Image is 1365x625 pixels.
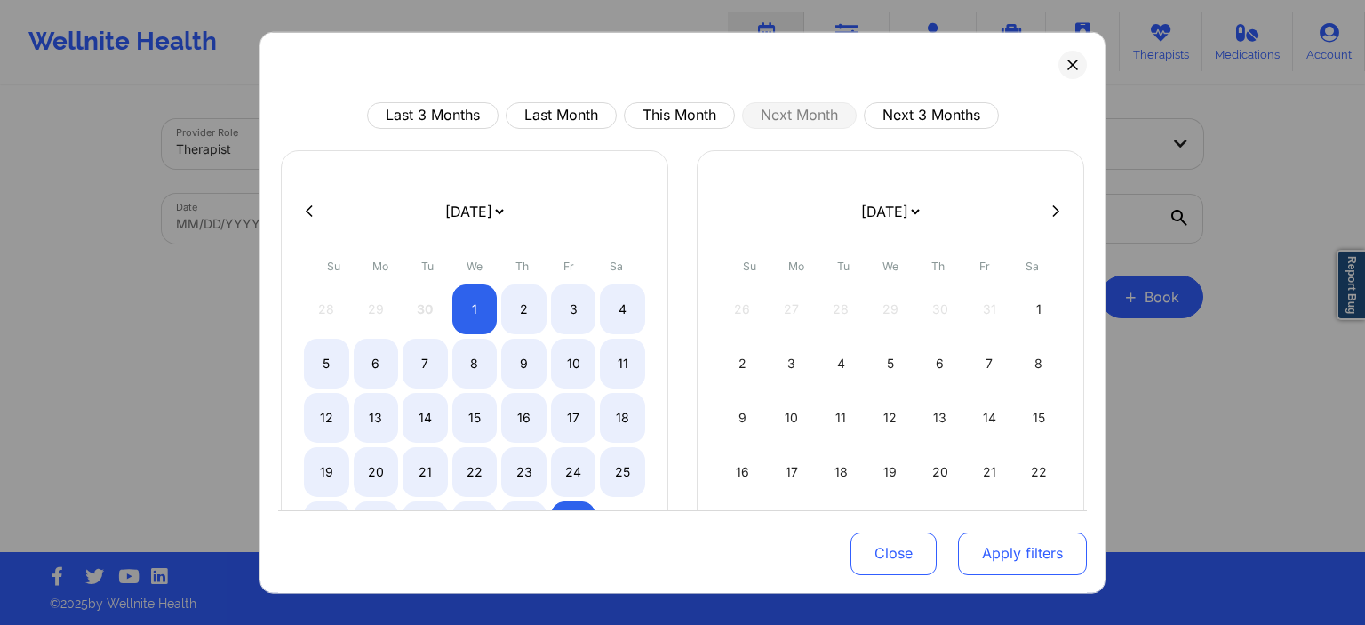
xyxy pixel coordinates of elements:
[720,501,765,550] div: Sun Nov 23 2025
[610,259,623,272] abbr: Saturday
[1016,338,1061,388] div: Sat Nov 08 2025
[742,101,857,128] button: Next Month
[868,446,914,496] div: Wed Nov 19 2025
[818,446,864,496] div: Tue Nov 18 2025
[1016,284,1061,333] div: Sat Nov 01 2025
[501,338,547,388] div: Thu Oct 09 2025
[979,259,990,272] abbr: Friday
[452,392,498,442] div: Wed Oct 15 2025
[770,446,815,496] div: Mon Nov 17 2025
[452,501,498,550] div: Wed Oct 29 2025
[501,501,547,550] div: Thu Oct 30 2025
[770,501,815,550] div: Mon Nov 24 2025
[967,501,1012,550] div: Fri Nov 28 2025
[917,446,962,496] div: Thu Nov 20 2025
[818,392,864,442] div: Tue Nov 11 2025
[403,446,448,496] div: Tue Oct 21 2025
[1016,446,1061,496] div: Sat Nov 22 2025
[304,446,349,496] div: Sun Oct 19 2025
[452,446,498,496] div: Wed Oct 22 2025
[354,501,399,550] div: Mon Oct 27 2025
[720,338,765,388] div: Sun Nov 02 2025
[868,338,914,388] div: Wed Nov 05 2025
[720,446,765,496] div: Sun Nov 16 2025
[506,101,617,128] button: Last Month
[304,501,349,550] div: Sun Oct 26 2025
[354,392,399,442] div: Mon Oct 13 2025
[868,392,914,442] div: Wed Nov 12 2025
[743,259,756,272] abbr: Sunday
[967,392,1012,442] div: Fri Nov 14 2025
[354,338,399,388] div: Mon Oct 06 2025
[367,101,499,128] button: Last 3 Months
[1016,392,1061,442] div: Sat Nov 15 2025
[452,284,498,333] div: Wed Oct 01 2025
[452,338,498,388] div: Wed Oct 08 2025
[931,259,945,272] abbr: Thursday
[917,501,962,550] div: Thu Nov 27 2025
[818,501,864,550] div: Tue Nov 25 2025
[563,259,574,272] abbr: Friday
[770,392,815,442] div: Mon Nov 10 2025
[1016,501,1061,550] div: Sat Nov 29 2025
[917,338,962,388] div: Thu Nov 06 2025
[551,338,596,388] div: Fri Oct 10 2025
[327,259,340,272] abbr: Sunday
[917,392,962,442] div: Thu Nov 13 2025
[467,259,483,272] abbr: Wednesday
[403,392,448,442] div: Tue Oct 14 2025
[1026,259,1039,272] abbr: Saturday
[720,392,765,442] div: Sun Nov 09 2025
[403,338,448,388] div: Tue Oct 07 2025
[967,338,1012,388] div: Fri Nov 07 2025
[304,338,349,388] div: Sun Oct 05 2025
[354,446,399,496] div: Mon Oct 20 2025
[551,284,596,333] div: Fri Oct 03 2025
[882,259,898,272] abbr: Wednesday
[551,501,596,550] div: Fri Oct 31 2025
[600,446,645,496] div: Sat Oct 25 2025
[372,259,388,272] abbr: Monday
[850,533,937,575] button: Close
[501,284,547,333] div: Thu Oct 02 2025
[551,392,596,442] div: Fri Oct 17 2025
[600,338,645,388] div: Sat Oct 11 2025
[770,338,815,388] div: Mon Nov 03 2025
[421,259,434,272] abbr: Tuesday
[501,446,547,496] div: Thu Oct 23 2025
[967,446,1012,496] div: Fri Nov 21 2025
[837,259,850,272] abbr: Tuesday
[624,101,735,128] button: This Month
[868,501,914,550] div: Wed Nov 26 2025
[551,446,596,496] div: Fri Oct 24 2025
[864,101,999,128] button: Next 3 Months
[788,259,804,272] abbr: Monday
[304,392,349,442] div: Sun Oct 12 2025
[600,284,645,333] div: Sat Oct 04 2025
[403,501,448,550] div: Tue Oct 28 2025
[515,259,529,272] abbr: Thursday
[958,533,1087,575] button: Apply filters
[818,338,864,388] div: Tue Nov 04 2025
[501,392,547,442] div: Thu Oct 16 2025
[600,392,645,442] div: Sat Oct 18 2025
